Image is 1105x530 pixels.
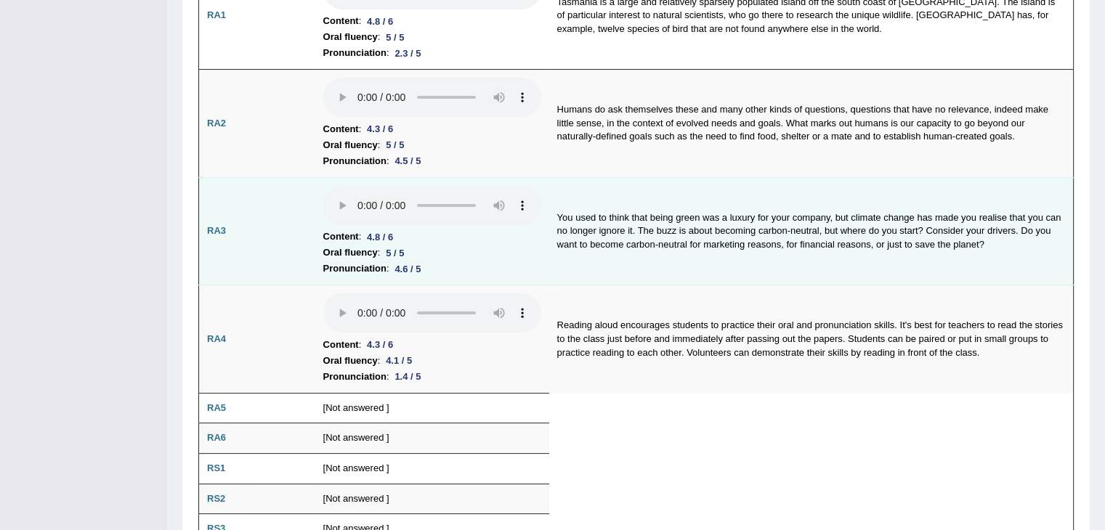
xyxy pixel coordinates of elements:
b: Content [323,121,359,137]
b: Content [323,13,359,29]
div: 4.3 / 6 [361,337,399,352]
td: [Not answered ] [315,393,549,423]
div: 4.8 / 6 [361,14,399,29]
td: You used to think that being green was a luxury for your company, but climate change has made you... [549,177,1074,285]
b: Pronunciation [323,45,386,61]
b: RS2 [207,493,225,504]
li: : [323,45,541,61]
b: RA4 [207,333,226,344]
b: RS1 [207,462,225,473]
td: Reading aloud encourages students to practice their oral and pronunciation skills. It's best for ... [549,285,1074,394]
div: 5 / 5 [380,137,410,152]
li: : [323,353,541,369]
li: : [323,153,541,169]
li: : [323,337,541,353]
li: : [323,245,541,261]
b: Pronunciation [323,153,386,169]
td: [Not answered ] [315,484,549,514]
li: : [323,121,541,137]
b: RA5 [207,402,226,413]
div: 4.3 / 6 [361,121,399,136]
li: : [323,137,541,153]
td: Humans do ask themselves these and many other kinds of questions, questions that have no relevanc... [549,70,1074,178]
li: : [323,229,541,245]
div: 5 / 5 [380,245,410,261]
b: Oral fluency [323,29,378,45]
div: 4.5 / 5 [389,153,427,168]
b: Pronunciation [323,261,386,277]
li: : [323,369,541,385]
div: 4.8 / 6 [361,229,399,245]
div: 1.4 / 5 [389,369,427,384]
li: : [323,13,541,29]
b: RA2 [207,118,226,129]
b: Oral fluency [323,245,378,261]
div: 2.3 / 5 [389,46,427,61]
b: Oral fluency [323,137,378,153]
b: RA6 [207,432,226,443]
b: RA3 [207,225,226,236]
div: 4.1 / 5 [380,353,418,368]
b: Oral fluency [323,353,378,369]
div: 4.6 / 5 [389,261,427,277]
td: [Not answered ] [315,453,549,484]
b: Content [323,337,359,353]
li: : [323,261,541,277]
td: [Not answered ] [315,423,549,454]
div: 5 / 5 [380,30,410,45]
b: RA1 [207,9,226,20]
b: Content [323,229,359,245]
b: Pronunciation [323,369,386,385]
li: : [323,29,541,45]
